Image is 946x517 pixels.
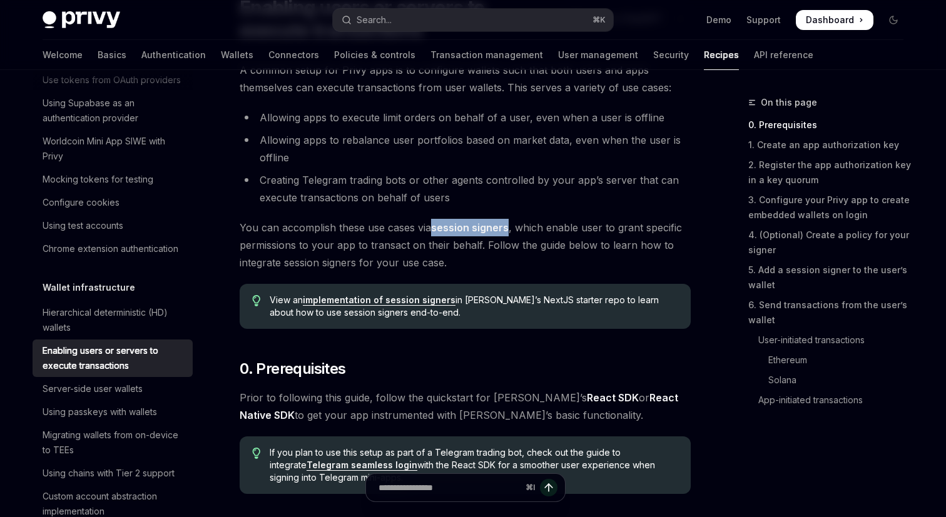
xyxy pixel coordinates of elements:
[430,40,543,70] a: Transaction management
[43,96,185,126] div: Using Supabase as an authentication provider
[593,15,606,25] span: ⌘ K
[540,479,557,496] button: Send message
[806,14,854,26] span: Dashboard
[43,218,123,233] div: Using test accounts
[43,172,153,187] div: Mocking tokens for testing
[33,238,193,260] a: Chrome extension authentication
[33,462,193,484] a: Using chains with Tier 2 support
[268,40,319,70] a: Connectors
[252,448,261,459] svg: Tip
[240,131,691,166] li: Allowing apps to rebalance user portfolios based on market data, even when the user is offline
[431,221,509,234] a: session signers
[754,40,813,70] a: API reference
[240,359,345,379] span: 0. Prerequisites
[746,14,781,26] a: Support
[748,225,913,260] a: 4. (Optional) Create a policy for your signer
[240,109,691,126] li: Allowing apps to execute limit orders on behalf of a user, even when a user is offline
[748,155,913,190] a: 2. Register the app authorization key in a key quorum
[43,280,135,295] h5: Wallet infrastructure
[883,10,903,30] button: Toggle dark mode
[240,171,691,206] li: Creating Telegram trading bots or other agents controlled by your app’s server that can execute t...
[33,168,193,191] a: Mocking tokens for testing
[43,381,143,396] div: Server-side user wallets
[33,92,193,129] a: Using Supabase as an authentication provider
[240,389,691,424] span: Prior to following this guide, follow the quickstart for [PERSON_NAME]’s or to get your app instr...
[748,115,913,135] a: 0. Prerequisites
[43,195,120,210] div: Configure cookies
[357,13,392,28] div: Search...
[748,330,913,350] a: User-initiated transactions
[240,219,691,271] span: You can accomplish these use cases via , which enable user to grant specific permissions to your ...
[240,61,691,96] span: A common setup for Privy apps is to configure wallets such that both users and apps themselves ca...
[33,191,193,214] a: Configure cookies
[221,40,253,70] a: Wallets
[33,378,193,400] a: Server-side user wallets
[33,424,193,461] a: Migrating wallets from on-device to TEEs
[33,214,193,237] a: Using test accounts
[761,95,817,110] span: On this page
[334,40,415,70] a: Policies & controls
[33,301,193,339] a: Hierarchical deterministic (HD) wallets
[303,294,455,306] a: implementation of session signers
[558,40,638,70] a: User management
[748,260,913,295] a: 5. Add a session signer to the user’s wallet
[379,474,521,501] input: Ask a question...
[270,446,678,484] span: If you plan to use this setup as part of a Telegram trading bot, check out the guide to integrate...
[653,40,689,70] a: Security
[252,295,261,306] svg: Tip
[43,466,175,481] div: Using chains with Tier 2 support
[748,295,913,330] a: 6. Send transactions from the user’s wallet
[748,370,913,390] a: Solana
[141,40,206,70] a: Authentication
[704,40,739,70] a: Recipes
[748,190,913,225] a: 3. Configure your Privy app to create embedded wallets on login
[587,391,639,404] a: React SDK
[307,459,417,471] a: Telegram seamless login
[796,10,873,30] a: Dashboard
[33,130,193,168] a: Worldcoin Mini App SIWE with Privy
[43,40,83,70] a: Welcome
[43,428,185,458] div: Migrating wallets from on-device to TEEs
[33,339,193,377] a: Enabling users or servers to execute transactions
[333,9,613,31] button: Open search
[43,11,120,29] img: dark logo
[33,401,193,423] a: Using passkeys with wallets
[270,294,678,319] span: View an in [PERSON_NAME]’s NextJS starter repo to learn about how to use session signers end-to-end.
[98,40,126,70] a: Basics
[43,241,178,256] div: Chrome extension authentication
[748,390,913,410] a: App-initiated transactions
[706,14,731,26] a: Demo
[748,135,913,155] a: 1. Create an app authorization key
[43,343,185,373] div: Enabling users or servers to execute transactions
[43,305,185,335] div: Hierarchical deterministic (HD) wallets
[43,404,157,419] div: Using passkeys with wallets
[748,350,913,370] a: Ethereum
[43,134,185,164] div: Worldcoin Mini App SIWE with Privy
